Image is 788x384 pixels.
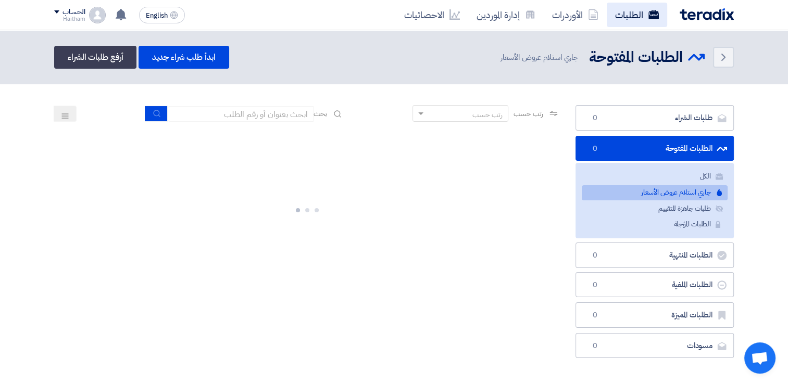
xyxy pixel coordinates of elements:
input: ابحث بعنوان أو رقم الطلب [168,106,314,122]
a: جاري استلام عروض الأسعار [582,185,728,200]
span: 0 [589,250,601,261]
div: Haitham [54,16,85,22]
span: 0 [589,113,601,123]
a: الطلبات المؤجلة [582,217,728,232]
span: جاري استلام عروض الأسعار [501,52,581,63]
a: الطلبات المفتوحة0 [576,136,734,161]
a: أرفع طلبات الشراء [54,46,136,69]
a: الكل [582,169,728,184]
a: الطلبات [607,3,667,27]
img: Teradix logo [680,8,734,20]
span: رتب حسب [514,108,543,119]
span: 0 [589,341,601,351]
a: ابدأ طلب شراء جديد [139,46,229,69]
div: Open chat [744,342,776,374]
span: 0 [589,144,601,154]
button: English [139,7,185,23]
h2: الطلبات المفتوحة [589,47,683,68]
a: طلبات جاهزة للتقييم [582,201,728,216]
a: مسودات0 [576,333,734,359]
span: بحث [314,108,327,119]
a: الأوردرات [544,3,607,27]
a: الاحصائيات [396,3,468,27]
a: الطلبات المنتهية0 [576,242,734,268]
span: English [146,12,168,19]
a: طلبات الشراء0 [576,105,734,131]
a: الطلبات المميزة0 [576,302,734,328]
img: profile_test.png [89,7,106,23]
div: الحساب [62,8,85,17]
a: إدارة الموردين [468,3,544,27]
a: الطلبات الملغية0 [576,272,734,298]
span: 0 [589,280,601,290]
div: رتب حسب [472,109,503,120]
span: 0 [589,310,601,321]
